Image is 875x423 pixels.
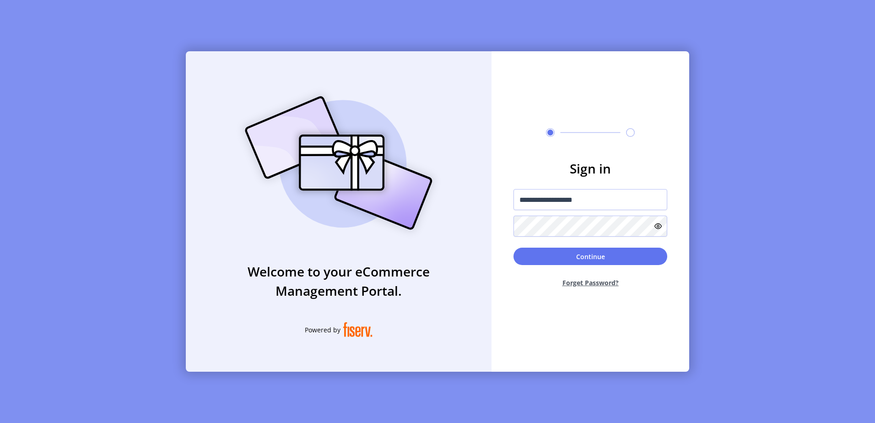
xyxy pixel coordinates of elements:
button: Forget Password? [513,271,667,295]
h3: Sign in [513,159,667,178]
h3: Welcome to your eCommerce Management Portal. [186,262,492,300]
button: Continue [513,248,667,265]
img: card_Illustration.svg [231,86,446,240]
span: Powered by [305,325,340,335]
